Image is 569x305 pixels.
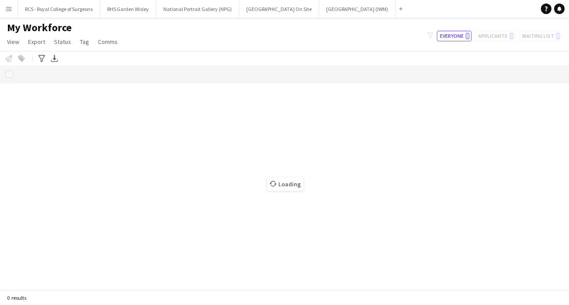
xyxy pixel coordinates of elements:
button: RCS - Royal College of Surgeons [18,0,100,18]
span: Export [28,38,45,46]
button: [GEOGRAPHIC_DATA] On Site [239,0,319,18]
button: Everyone0 [437,31,472,41]
a: View [4,36,23,47]
a: Status [50,36,75,47]
app-action-btn: Advanced filters [36,53,47,64]
span: Tag [80,38,89,46]
span: 0 [465,33,470,40]
span: Loading [267,178,303,191]
a: Export [25,36,49,47]
span: View [7,38,19,46]
button: [GEOGRAPHIC_DATA] (IWM) [319,0,396,18]
button: RHS Garden Wisley [100,0,156,18]
span: My Workforce [7,21,72,34]
span: Status [54,38,71,46]
a: Tag [76,36,93,47]
a: Comms [94,36,121,47]
button: National Portrait Gallery (NPG) [156,0,239,18]
span: Comms [98,38,118,46]
app-action-btn: Export XLSX [49,53,60,64]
